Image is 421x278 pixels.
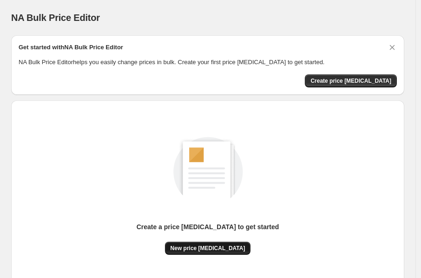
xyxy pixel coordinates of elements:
button: New price [MEDICAL_DATA] [165,242,251,255]
button: Dismiss card [388,43,397,52]
span: Create price [MEDICAL_DATA] [310,77,391,85]
p: NA Bulk Price Editor helps you easily change prices in bulk. Create your first price [MEDICAL_DAT... [19,58,397,67]
span: NA Bulk Price Editor [11,13,100,23]
p: Create a price [MEDICAL_DATA] to get started [137,222,279,232]
span: New price [MEDICAL_DATA] [171,245,245,252]
h2: Get started with NA Bulk Price Editor [19,43,123,52]
button: Create price change job [305,74,397,87]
